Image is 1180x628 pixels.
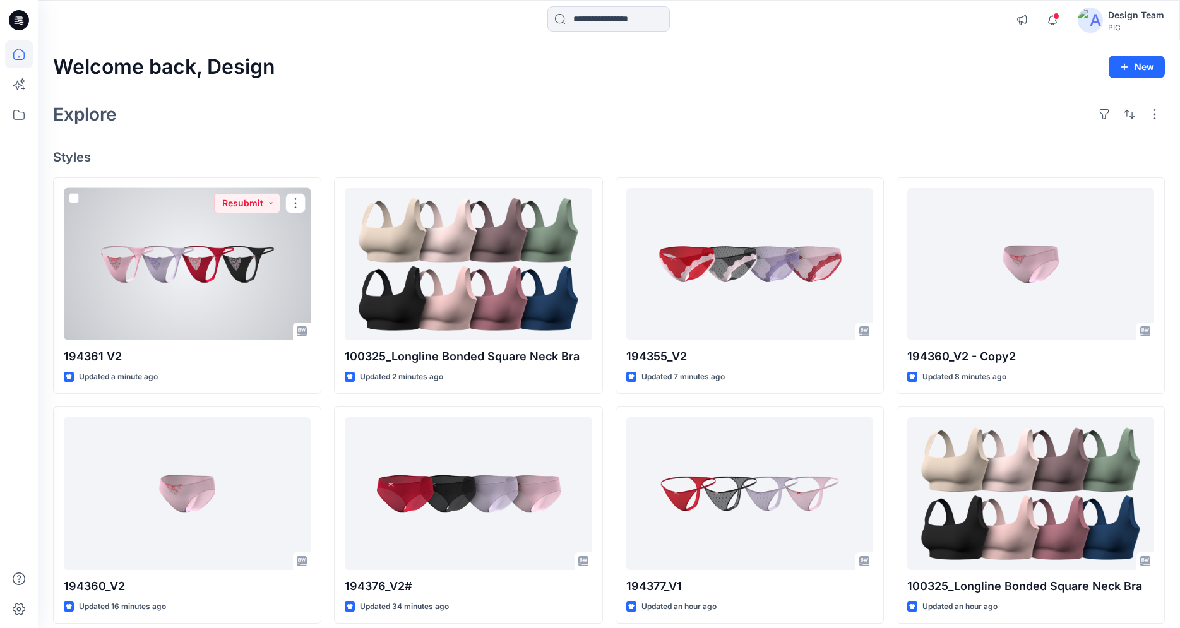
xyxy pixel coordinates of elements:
[626,417,873,569] a: 194377_V1
[79,370,158,384] p: Updated a minute ago
[626,578,873,595] p: 194377_V1
[907,188,1154,340] a: 194360_V2 - Copy2
[345,578,592,595] p: 194376_V2#
[64,348,311,365] p: 194361 V2
[64,188,311,340] a: 194361 V2
[1108,23,1164,32] div: PIC
[922,370,1006,384] p: Updated 8 minutes ago
[345,417,592,569] a: 194376_V2#
[64,417,311,569] a: 194360_V2
[345,348,592,365] p: 100325_Longline Bonded Square Neck Bra
[360,370,443,384] p: Updated 2 minutes ago
[345,188,592,340] a: 100325_Longline Bonded Square Neck Bra
[907,417,1154,569] a: 100325_Longline Bonded Square Neck Bra
[1108,8,1164,23] div: Design Team
[53,56,275,79] h2: Welcome back, Design
[79,600,166,613] p: Updated 16 minutes ago
[641,600,717,613] p: Updated an hour ago
[641,370,725,384] p: Updated 7 minutes ago
[1109,56,1165,78] button: New
[922,600,998,613] p: Updated an hour ago
[53,104,117,124] h2: Explore
[907,348,1154,365] p: 194360_V2 - Copy2
[626,188,873,340] a: 194355_V2
[626,348,873,365] p: 194355_V2
[64,578,311,595] p: 194360_V2
[1078,8,1103,33] img: avatar
[360,600,449,613] p: Updated 34 minutes ago
[907,578,1154,595] p: 100325_Longline Bonded Square Neck Bra
[53,150,1165,165] h4: Styles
